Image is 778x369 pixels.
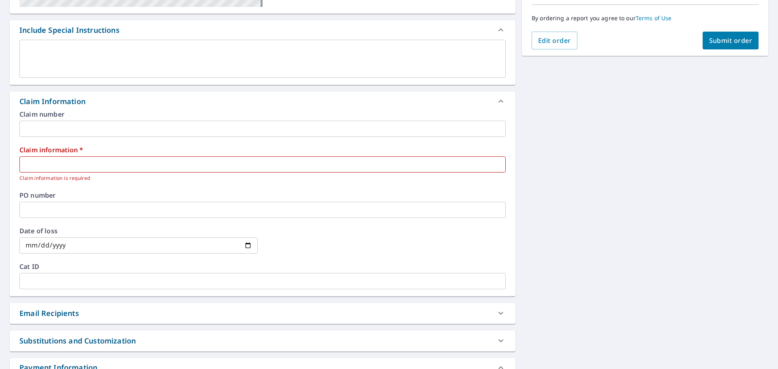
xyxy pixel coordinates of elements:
label: PO number [19,192,506,198]
div: Include Special Instructions [10,20,515,40]
div: Claim Information [10,92,515,111]
a: Terms of Use [636,14,672,22]
div: Include Special Instructions [19,25,120,36]
div: Substitutions and Customization [19,335,136,346]
label: Cat ID [19,263,506,270]
div: Substitutions and Customization [10,331,515,351]
label: Claim number [19,111,506,117]
button: Submit order [703,32,759,49]
div: Email Recipients [10,303,515,324]
button: Edit order [532,32,577,49]
p: By ordering a report you agree to our [532,15,759,22]
div: Email Recipients [19,308,79,319]
span: Edit order [538,36,571,45]
label: Date of loss [19,228,258,234]
p: Claim information is required [19,174,500,182]
div: Claim Information [19,96,85,107]
label: Claim information [19,147,506,153]
span: Submit order [709,36,752,45]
